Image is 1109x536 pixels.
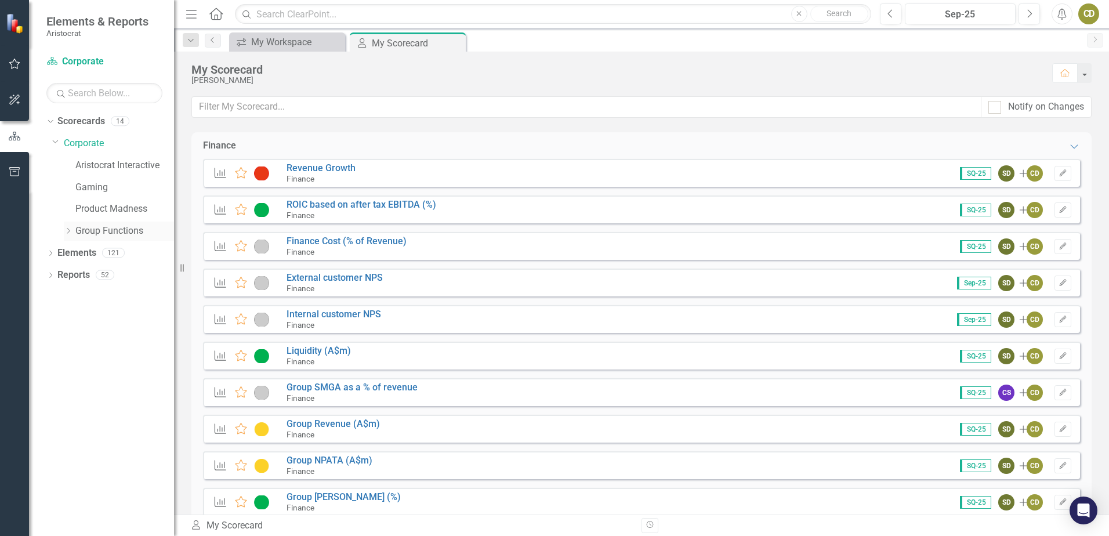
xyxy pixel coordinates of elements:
[1027,348,1043,364] div: CD
[960,459,991,472] span: SQ-25
[46,15,148,28] span: Elements & Reports
[232,35,342,49] a: My Workspace
[960,423,991,436] span: SQ-25
[191,63,1041,76] div: My Scorecard
[957,277,991,289] span: Sep-25
[203,139,236,153] div: Finance
[1027,385,1043,401] div: CD
[287,174,314,183] small: Finance
[960,167,991,180] span: SQ-25
[287,309,381,320] a: Internal customer NPS
[905,3,1016,24] button: Sep-25
[1078,3,1099,24] button: CD
[998,385,1014,401] div: CS
[909,8,1012,21] div: Sep-25
[287,382,418,393] a: Group SMGA as a % of revenue
[254,349,269,363] img: On Track
[254,240,269,253] img: Not Started
[96,270,114,280] div: 52
[1027,421,1043,437] div: CD
[46,28,148,38] small: Aristocrat
[254,313,269,327] img: Not Started
[254,203,269,217] img: On Track
[998,421,1014,437] div: SD
[46,83,162,103] input: Search Below...
[1008,100,1084,114] div: Notify on Changes
[960,496,991,509] span: SQ-25
[287,320,314,329] small: Finance
[254,386,269,400] img: Not Started
[960,204,991,216] span: SQ-25
[75,181,174,194] a: Gaming
[102,248,125,258] div: 121
[287,393,314,403] small: Finance
[57,247,96,260] a: Elements
[57,115,105,128] a: Scorecards
[287,211,314,220] small: Finance
[6,13,26,34] img: ClearPoint Strategy
[254,166,269,180] img: Off Track
[998,165,1014,182] div: SD
[998,348,1014,364] div: SD
[960,386,991,399] span: SQ-25
[191,76,1041,85] div: [PERSON_NAME]
[960,240,991,253] span: SQ-25
[1027,165,1043,182] div: CD
[1027,312,1043,328] div: CD
[75,224,174,238] a: Group Functions
[287,247,314,256] small: Finance
[75,202,174,216] a: Product Madness
[998,458,1014,474] div: SD
[1027,458,1043,474] div: CD
[191,96,981,118] input: Filter My Scorecard...
[251,35,342,49] div: My Workspace
[287,357,314,366] small: Finance
[998,238,1014,255] div: SD
[1027,238,1043,255] div: CD
[998,312,1014,328] div: SD
[1027,494,1043,510] div: CD
[1027,275,1043,291] div: CD
[190,519,633,533] div: My Scorecard
[827,9,851,18] span: Search
[64,137,174,150] a: Corporate
[1027,202,1043,218] div: CD
[998,275,1014,291] div: SD
[287,491,401,502] a: Group [PERSON_NAME] (%)
[57,269,90,282] a: Reports
[287,418,380,429] a: Group Revenue (A$m)
[372,36,463,50] div: My Scorecard
[254,422,269,436] img: At Risk
[1070,497,1097,524] div: Open Intercom Messenger
[998,494,1014,510] div: SD
[287,503,314,512] small: Finance
[287,162,356,173] a: Revenue Growth
[254,459,269,473] img: At Risk
[960,350,991,363] span: SQ-25
[254,276,269,290] img: Not Started
[287,466,314,476] small: Finance
[287,345,351,356] a: Liquidity (A$m)
[287,272,383,283] a: External customer NPS
[957,313,991,326] span: Sep-25
[287,236,407,247] a: Finance Cost (% of Revenue)
[75,159,174,172] a: Aristocrat Interactive
[287,455,372,466] a: Group NPATA (A$m)
[810,6,868,22] button: Search
[287,199,436,210] a: ROIC based on after tax EBITDA (%)
[111,117,129,126] div: 14
[254,495,269,509] img: On Track
[287,430,314,439] small: Finance
[998,202,1014,218] div: SD
[287,284,314,293] small: Finance
[46,55,162,68] a: Corporate
[235,4,871,24] input: Search ClearPoint...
